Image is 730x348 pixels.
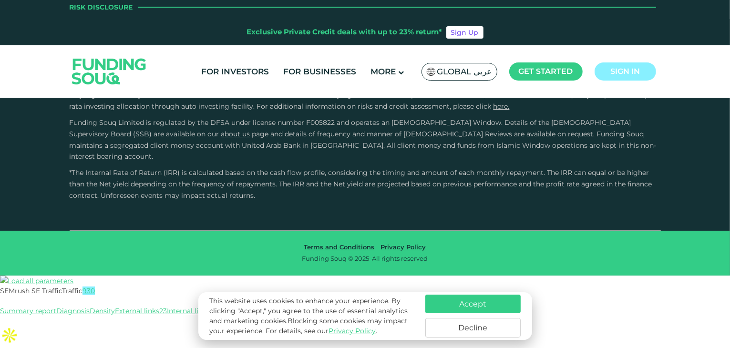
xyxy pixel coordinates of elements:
[62,287,82,295] span: Traffic
[115,307,159,315] span: External links
[70,167,661,201] p: *The Internal Rate of Return (IRR) is calculated based on the cash flow profile, considering the ...
[209,317,408,335] span: Blocking some cookies may impact your experience.
[446,26,483,39] a: Sign Up
[247,27,442,38] div: Exclusive Private Credit deals with up to 23% return*
[90,307,115,315] span: Density
[427,68,435,76] img: SA Flag
[8,276,73,285] span: Load all parameters
[209,296,415,336] p: This website uses cookies to enhance your experience. By clicking "Accept," you agree to the use ...
[437,66,492,77] span: Global عربي
[159,307,167,315] span: 23
[281,64,359,80] a: For Businesses
[252,130,269,138] span: page
[302,243,377,251] a: Terms and Conditions
[70,2,133,12] span: Risk Disclosure
[519,67,573,76] span: Get started
[167,307,210,315] span: Internal links
[372,255,428,262] span: All rights reserved
[355,255,370,262] span: 2025
[302,255,354,262] span: Funding Souq ©
[425,295,521,313] button: Accept
[70,17,661,62] p: Business financing exposes your capital to risks, particularly in case of early-stage businesses....
[221,130,250,138] a: About Us
[425,318,521,338] button: Decline
[595,62,656,81] a: Sign in
[70,118,631,138] span: Funding Souq Limited is regulated by the DFSA under license number F005822 and operates an [DEMOG...
[494,102,510,111] a: here.
[56,307,90,315] span: Diagnosis
[82,287,95,295] a: 930
[199,64,271,80] a: For Investors
[62,47,156,95] img: Logo
[610,67,640,76] span: Sign in
[370,67,396,76] span: More
[70,130,657,161] span: and details of frequency and manner of [DEMOGRAPHIC_DATA] Reviews are available on request. Fundi...
[379,243,429,251] a: Privacy Policy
